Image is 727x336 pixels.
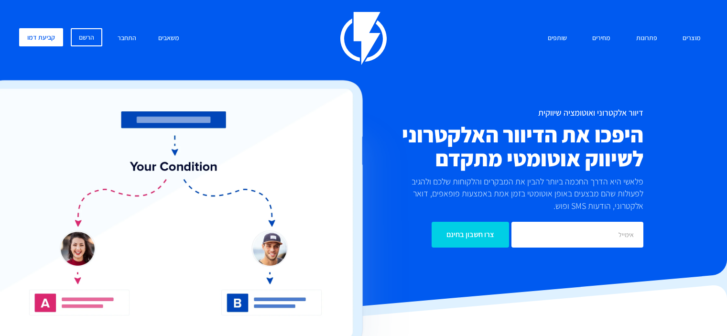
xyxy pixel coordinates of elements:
a: מחירים [585,28,618,49]
a: הרשם [71,28,102,46]
a: משאבים [151,28,186,49]
a: שותפים [541,28,574,49]
input: צרו חשבון בחינם [432,222,509,248]
p: פלאשי היא הדרך החכמה ביותר להבין את המבקרים והלקוחות שלכם ולהגיב לפעולות שהם מבצעים באופן אוטומטי... [400,175,643,212]
h2: היפכו את הדיוור האלקטרוני לשיווק אוטומטי מתקדם [313,122,643,170]
a: פתרונות [629,28,664,49]
a: קביעת דמו [19,28,63,46]
input: אימייל [511,222,643,248]
h1: דיוור אלקטרוני ואוטומציה שיווקית [313,108,643,118]
a: התחבר [110,28,143,49]
a: מוצרים [675,28,708,49]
